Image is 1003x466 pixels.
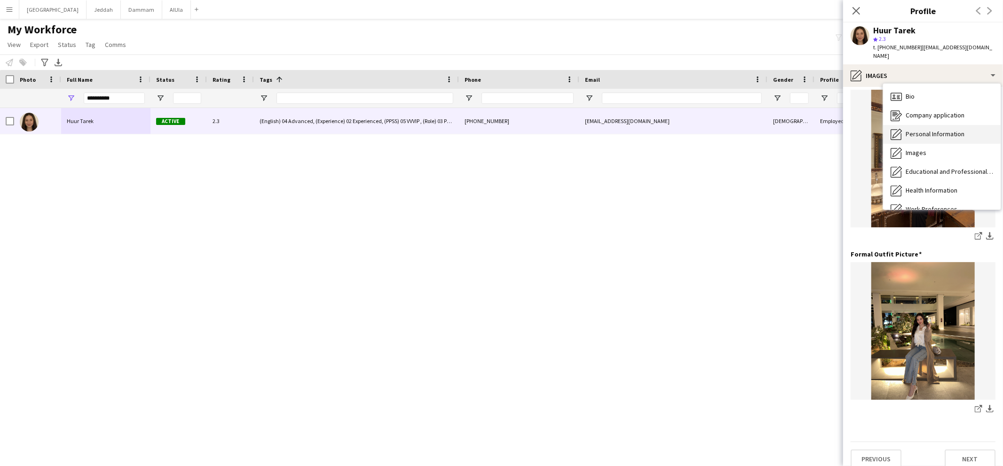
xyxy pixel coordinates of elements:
button: Jeddah [87,0,121,19]
a: Tag [82,39,99,51]
span: Health Information [906,186,957,194]
div: Work Preferences [883,200,1001,219]
span: Gender [773,76,793,83]
img: Huur Tarek [20,113,39,132]
button: [GEOGRAPHIC_DATA] [19,0,87,19]
div: Images [843,64,1003,87]
a: Export [26,39,52,51]
div: Huur Tarek [873,26,916,35]
button: Dammam [121,0,162,19]
div: Educational and Professional Background [883,163,1001,181]
app-action-btn: Advanced filters [39,57,50,68]
span: View [8,40,21,49]
div: Images [883,144,1001,163]
input: Email Filter Input [602,93,762,104]
a: Status [54,39,80,51]
button: Open Filter Menu [156,94,165,102]
button: Open Filter Menu [260,94,268,102]
span: Phone [465,76,481,83]
span: Tag [86,40,95,49]
span: Export [30,40,48,49]
h3: Profile [843,5,1003,17]
span: Profile [820,76,839,83]
span: Full Name [67,76,93,83]
span: Huur Tarek [67,117,94,124]
h3: Formal Outfit Picture [851,250,922,258]
span: Educational and Professional Background [906,167,993,176]
span: Photo [20,76,36,83]
span: Images [906,148,926,157]
div: Company application [883,106,1001,125]
input: Tags Filter Input [276,93,453,104]
div: [DEMOGRAPHIC_DATA] [767,108,814,134]
div: Personal Information [883,125,1001,144]
span: Work Preferences [906,205,957,213]
img: C5B5704B-627E-4285-AD35-DF8DED1533CF.jpeg [851,90,995,227]
span: Bio [906,92,915,101]
span: Company application [906,111,964,119]
span: t. [PHONE_NUMBER] [873,44,922,51]
span: Personal Information [906,130,964,138]
span: Status [156,76,174,83]
div: (English) 04 Advanced, (Experience) 02 Experienced, (PPSS) 05 VVVIP , (Role) 03 Premium [PERSON_N... [254,108,459,134]
button: Open Filter Menu [773,94,782,102]
span: My Workforce [8,23,77,37]
div: Bio [883,87,1001,106]
button: Open Filter Menu [67,94,75,102]
img: 4E204823-65E8-4477-99D0-6F4E0240A45B.jpeg [851,262,995,400]
button: Open Filter Menu [585,94,593,102]
button: Open Filter Menu [465,94,473,102]
span: 2.3 [879,35,886,42]
app-action-btn: Export XLSX [53,57,64,68]
a: Comms [101,39,130,51]
input: Gender Filter Input [790,93,809,104]
div: [PHONE_NUMBER] [459,108,579,134]
span: Active [156,118,185,125]
input: Status Filter Input [173,93,201,104]
span: Email [585,76,600,83]
span: Rating [213,76,230,83]
div: [EMAIL_ADDRESS][DOMAIN_NAME] [579,108,767,134]
input: Phone Filter Input [482,93,574,104]
span: Tags [260,76,272,83]
input: Profile Filter Input [837,93,869,104]
button: AlUla [162,0,191,19]
div: Health Information [883,181,1001,200]
div: Employed Crew [814,108,875,134]
span: | [EMAIL_ADDRESS][DOMAIN_NAME] [873,44,992,59]
button: Open Filter Menu [820,94,829,102]
div: 2.3 [207,108,254,134]
a: View [4,39,24,51]
span: Status [58,40,76,49]
span: Comms [105,40,126,49]
input: Full Name Filter Input [84,93,145,104]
